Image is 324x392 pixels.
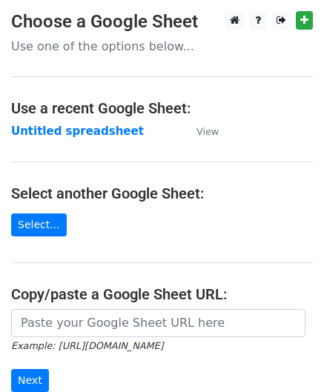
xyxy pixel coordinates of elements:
h4: Select another Google Sheet: [11,185,313,202]
a: View [182,124,219,138]
small: Example: [URL][DOMAIN_NAME] [11,340,163,351]
a: Select... [11,213,67,236]
input: Paste your Google Sheet URL here [11,309,305,337]
p: Use one of the options below... [11,39,313,54]
h4: Use a recent Google Sheet: [11,99,313,117]
a: Untitled spreadsheet [11,124,144,138]
h4: Copy/paste a Google Sheet URL: [11,285,313,303]
h3: Choose a Google Sheet [11,11,313,33]
input: Next [11,369,49,392]
small: View [196,126,219,137]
